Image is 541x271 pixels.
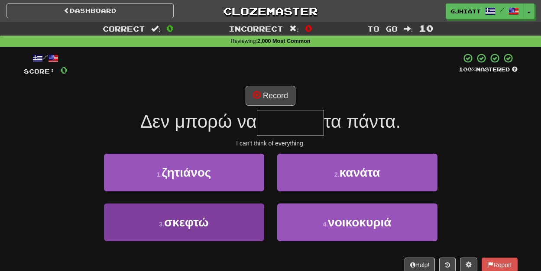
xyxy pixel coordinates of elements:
[187,3,354,19] a: Clozemaster
[324,111,401,132] span: τα πάντα.
[24,53,68,64] div: /
[459,66,476,73] span: 100 %
[162,166,211,179] span: ζητιάνος
[140,111,257,132] span: Δεν μπορώ να
[60,65,68,75] span: 0
[323,221,328,228] small: 4 .
[104,154,264,191] button: 1.ζητιάνος
[367,24,398,33] span: To go
[459,66,518,74] div: Mastered
[166,23,174,33] span: 0
[104,203,264,241] button: 3.σκεφτώ
[257,38,310,44] strong: 2,000 Most Common
[289,25,299,32] span: :
[328,216,391,229] span: νοικοκυριά
[103,24,145,33] span: Correct
[305,23,312,33] span: 0
[277,154,437,191] button: 2.κανάτα
[24,139,518,148] div: I can't think of everything.
[277,203,437,241] button: 4.νοικοκυριά
[157,171,162,178] small: 1 .
[164,216,209,229] span: σκεφτώ
[446,3,524,19] a: gjhiatt /
[229,24,283,33] span: Incorrect
[404,25,413,32] span: :
[340,166,380,179] span: κανάτα
[246,86,295,106] button: Record
[6,3,174,18] a: Dashboard
[151,25,161,32] span: :
[450,7,481,15] span: gjhiatt
[419,23,434,33] span: 10
[500,7,504,13] span: /
[24,68,55,75] span: Score:
[334,171,340,178] small: 2 .
[159,221,164,228] small: 3 .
